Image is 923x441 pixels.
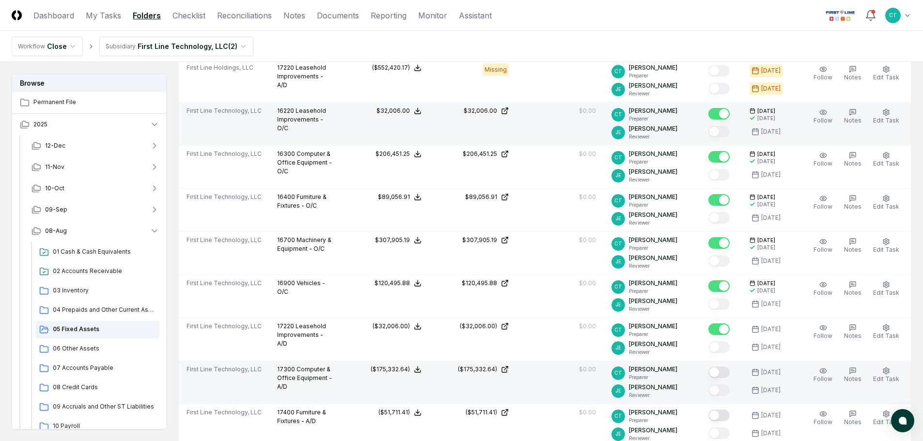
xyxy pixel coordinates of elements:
span: Permanent File [33,98,159,106]
button: Follow [812,63,834,84]
div: ($32,006.00) [373,322,410,331]
div: $0.00 [579,408,596,417]
span: Notes [844,160,861,167]
a: Monitor [418,10,447,21]
button: Edit Task [871,279,901,299]
span: JE [615,301,621,308]
div: [DATE] [757,158,775,165]
button: Follow [812,365,834,385]
a: Assistant [459,10,492,21]
span: Follow [813,332,832,339]
p: Preparer [629,417,677,424]
div: [DATE] [757,244,775,251]
span: First Line Technology, LLC [187,106,262,115]
span: Notes [844,74,861,81]
button: Edit Task [871,322,901,342]
a: 01 Cash & Cash Equivalents [35,243,159,261]
span: First Line Technology, LLC [187,322,262,331]
span: 06 Other Assets [53,344,156,353]
button: Follow [812,193,834,213]
span: [DATE] [757,194,775,201]
span: Edit Task [873,246,899,253]
div: $307,905.19 [462,236,497,244]
div: Workflow [18,42,45,51]
span: Machinery & Equipment - O/C [277,236,331,252]
span: 08-Aug [45,227,67,235]
p: [PERSON_NAME] [629,63,677,72]
span: [DATE] [757,237,775,244]
span: Edit Task [873,289,899,296]
span: First Line Technology, LLC [187,236,262,244]
span: Edit Task [873,332,899,339]
button: Mark complete [708,65,730,76]
span: JE [615,430,621,438]
div: $0.00 [579,322,596,331]
div: [DATE] [761,84,781,93]
span: Notes [844,289,861,296]
a: Reporting [371,10,407,21]
div: $0.00 [579,236,596,244]
div: [DATE] [761,213,781,222]
p: [PERSON_NAME] [629,365,677,374]
div: $0.00 [579,106,596,115]
button: Edit Task [871,408,901,428]
span: 16900 [277,279,295,287]
p: Preparer [629,244,677,252]
span: 2025 [33,120,47,129]
div: $120,495.88 [462,279,497,288]
button: Mark complete [708,126,730,137]
nav: breadcrumb [12,37,253,56]
span: First Line Technology, LLC [187,193,262,201]
button: Follow [812,322,834,342]
p: Preparer [629,72,677,79]
button: Notes [842,150,863,170]
a: 05 Fixed Assets [35,321,159,338]
div: $120,495.88 [375,279,410,288]
button: Follow [812,236,834,256]
a: ($32,006.00) [437,322,509,331]
a: $206,451.25 [437,150,509,158]
p: Preparer [629,331,677,338]
button: Notes [842,193,863,213]
span: JE [615,172,621,179]
button: Edit Task [871,106,901,127]
button: $120,495.88 [375,279,422,288]
a: 02 Accounts Receivable [35,263,159,280]
span: 16700 [277,236,295,243]
button: Edit Task [871,63,901,84]
button: Mark complete [708,212,730,224]
span: JE [615,258,621,265]
p: [PERSON_NAME] [629,279,677,288]
div: ($51,711.41) [466,408,497,417]
span: First Line Holdings, LLC [187,63,253,72]
span: First Line Technology, LLC [187,279,262,288]
div: [DATE] [757,201,775,208]
a: Documents [317,10,359,21]
button: Edit Task [871,193,901,213]
span: 04 Prepaids and Other Current Assets [53,305,156,314]
a: Reconciliations [217,10,272,21]
button: Follow [812,408,834,428]
p: [PERSON_NAME] [629,426,677,435]
div: $206,451.25 [463,150,497,158]
p: Preparer [629,288,677,295]
span: CT [614,369,622,377]
p: Reviewer [629,219,677,227]
span: Notes [844,332,861,339]
span: Notes [844,203,861,210]
div: $0.00 [579,365,596,374]
span: CT [614,197,622,204]
span: 17220 [277,64,294,71]
span: Follow [813,289,832,296]
a: Dashboard [33,10,74,21]
button: 11-Nov [24,156,167,178]
p: Reviewer [629,305,677,313]
span: Notes [844,375,861,382]
span: Follow [813,117,832,124]
p: Reviewer [629,176,677,183]
a: ($51,711.41) [437,408,509,417]
button: Mark complete [708,298,730,310]
button: Mark complete [708,427,730,439]
span: Leasehold Improvements - O/C [277,107,326,132]
a: 07 Accounts Payable [35,360,159,377]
